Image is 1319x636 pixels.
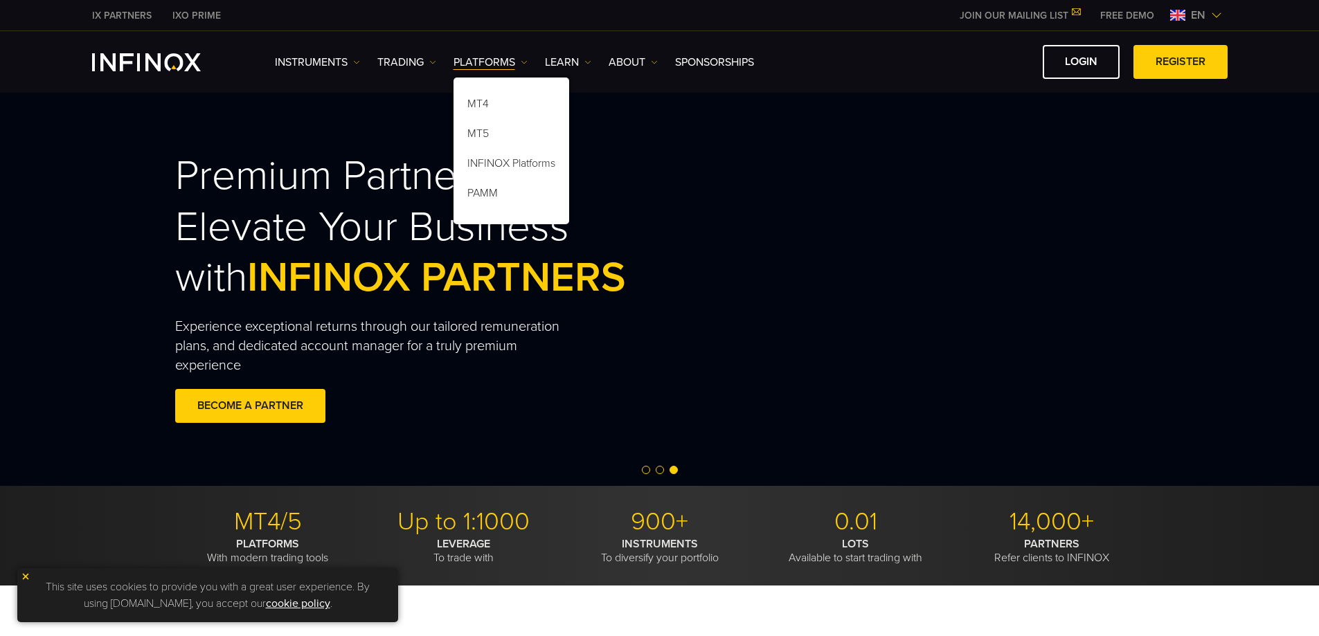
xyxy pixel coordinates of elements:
[567,537,753,565] p: To diversify your portfolio
[275,54,360,71] a: Instruments
[675,54,754,71] a: SPONSORSHIPS
[1090,8,1165,23] a: INFINOX MENU
[454,121,569,151] a: MT5
[82,8,162,23] a: INFINOX
[21,572,30,581] img: yellow close icon
[175,151,689,303] h2: Premium Partnership, Elevate Your Business with
[377,54,436,71] a: TRADING
[175,507,361,537] p: MT4/5
[763,507,949,537] p: 0.01
[454,151,569,181] a: INFINOX Platforms
[371,537,557,565] p: To trade with
[454,91,569,121] a: MT4
[949,10,1090,21] a: JOIN OUR MAILING LIST
[567,507,753,537] p: 900+
[1185,7,1211,24] span: en
[236,537,299,551] strong: PLATFORMS
[959,507,1145,537] p: 14,000+
[454,181,569,210] a: PAMM
[175,317,586,375] p: Experience exceptional returns through our tailored remuneration plans, and dedicated account man...
[763,537,949,565] p: Available to start trading with
[842,537,869,551] strong: LOTS
[162,8,231,23] a: INFINOX
[642,466,650,474] span: Go to slide 1
[24,575,391,615] p: This site uses cookies to provide you with a great user experience. By using [DOMAIN_NAME], you a...
[266,597,330,610] a: cookie policy
[609,54,658,71] a: ABOUT
[175,389,325,423] a: BECOME A PARTNER
[371,507,557,537] p: Up to 1:1000
[247,253,626,302] span: INFINOX PARTNERS
[959,537,1145,565] p: Refer clients to INFINOX
[622,537,698,551] strong: INSTRUMENTS
[670,466,678,474] span: Go to slide 3
[454,54,528,71] a: PLATFORMS
[175,537,361,565] p: With modern trading tools
[92,53,233,71] a: INFINOX Logo
[1043,45,1120,79] a: LOGIN
[437,537,490,551] strong: LEVERAGE
[545,54,591,71] a: Learn
[1133,45,1228,79] a: REGISTER
[656,466,664,474] span: Go to slide 2
[1024,537,1079,551] strong: PARTNERS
